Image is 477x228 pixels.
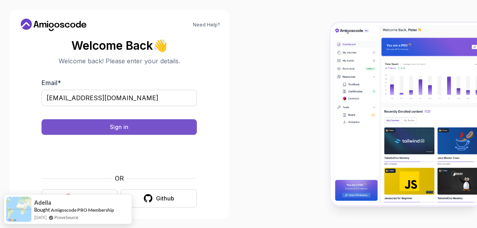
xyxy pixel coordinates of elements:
button: Sign in [42,119,197,135]
a: Home link [19,19,88,31]
a: Amigoscode PRO Membership [51,207,114,213]
div: Sign in [110,123,128,131]
button: Github [121,189,197,207]
iframe: Widget containing checkbox for hCaptcha security challenge [61,139,178,169]
span: Bought [34,207,50,213]
label: Email * [42,79,61,87]
a: Need Help? [193,22,220,28]
span: 👋 [152,38,168,52]
img: Amigoscode Dashboard [331,23,477,205]
p: Welcome back! Please enter your details. [42,56,197,66]
span: [DATE] [34,214,47,221]
div: Github [156,195,174,202]
span: Adella [34,199,51,206]
img: provesource social proof notification image [6,197,31,222]
input: Enter your email [42,90,197,106]
a: ProveSource [54,214,78,221]
button: Google [42,189,118,207]
h2: Welcome Back [42,39,197,52]
p: OR [115,174,124,183]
